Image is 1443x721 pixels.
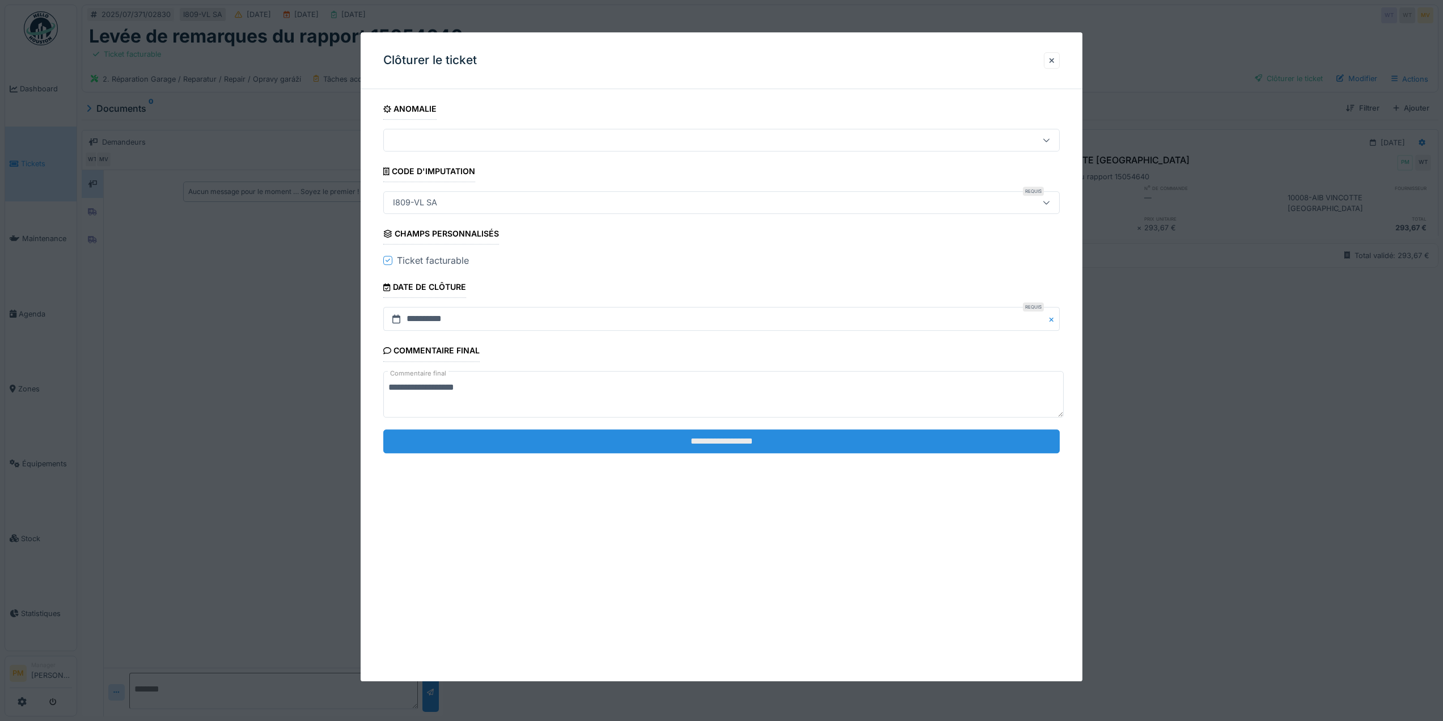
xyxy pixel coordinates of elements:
h3: Clôturer le ticket [383,53,477,68]
div: Champs personnalisés [383,225,499,244]
div: Code d'imputation [383,163,475,182]
button: Close [1047,307,1060,331]
div: Commentaire final [383,343,480,362]
div: I809-VL SA [388,196,442,209]
div: Requis [1023,303,1044,312]
div: Date de clôture [383,279,466,298]
div: Anomalie [383,100,437,120]
div: Ticket facturable [397,254,469,268]
div: Requis [1023,187,1044,196]
label: Commentaire final [388,366,448,381]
